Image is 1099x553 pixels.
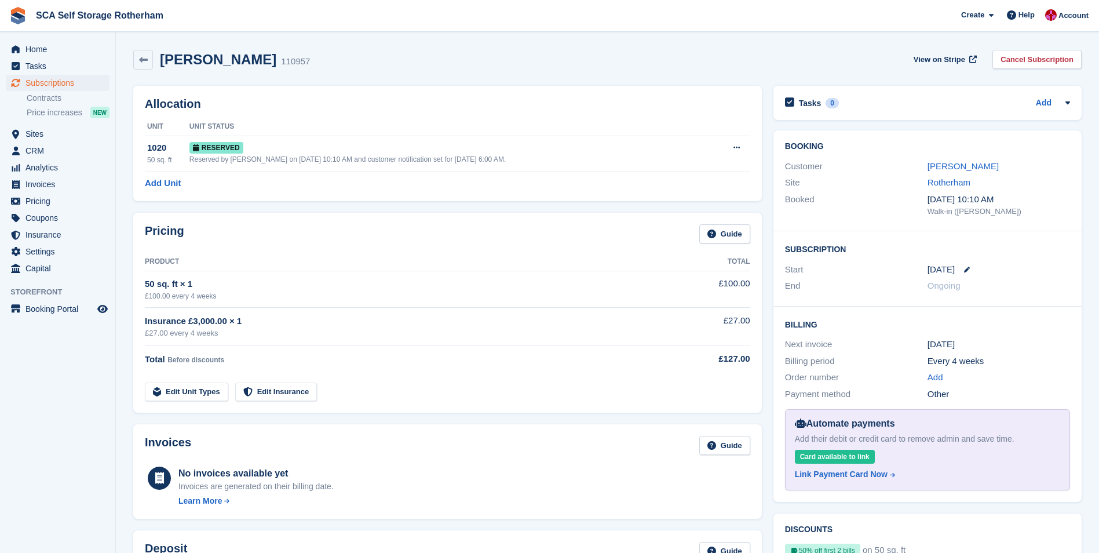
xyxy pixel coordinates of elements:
div: 50 sq. ft [147,155,189,165]
h2: Discounts [785,525,1070,534]
a: menu [6,260,109,276]
span: Sites [25,126,95,142]
div: Customer [785,160,928,173]
span: Booking Portal [25,301,95,317]
span: Capital [25,260,95,276]
div: Link Payment Card Now [795,468,888,481]
th: Unit Status [189,118,710,136]
a: menu [6,41,109,57]
a: Price increases NEW [27,106,109,119]
img: Thomas Webb [1045,9,1057,21]
a: Cancel Subscription [992,50,1082,69]
span: Tasks [25,58,95,74]
a: Add [1036,97,1051,110]
span: Pricing [25,193,95,209]
time: 2025-09-30 23:00:00 UTC [928,263,955,276]
div: No invoices available yet [178,467,334,481]
span: Price increases [27,107,82,118]
div: Payment method [785,388,928,401]
div: [DATE] [928,338,1070,351]
a: Guide [699,224,750,243]
a: menu [6,126,109,142]
h2: Booking [785,142,1070,151]
div: Automate payments [795,417,1060,431]
span: Reserved [189,142,243,154]
a: [PERSON_NAME] [928,161,999,171]
div: End [785,279,928,293]
span: Ongoing [928,281,961,290]
div: Site [785,176,928,190]
div: Card available to link [795,450,875,464]
span: Before discounts [167,356,224,364]
div: Next invoice [785,338,928,351]
div: 110957 [281,55,310,68]
div: Every 4 weeks [928,355,1070,368]
a: Contracts [27,93,109,104]
span: Help [1018,9,1035,21]
div: NEW [90,107,109,118]
a: Guide [699,436,750,455]
h2: Billing [785,318,1070,330]
a: Edit Insurance [235,383,317,402]
div: 1020 [147,141,189,155]
span: Invoices [25,176,95,192]
span: Account [1058,10,1089,21]
div: Other [928,388,1070,401]
span: Subscriptions [25,75,95,91]
div: £27.00 every 4 weeks [145,328,656,339]
span: CRM [25,143,95,159]
a: Edit Unit Types [145,383,228,402]
span: Settings [25,243,95,260]
a: View on Stripe [909,50,979,69]
h2: Allocation [145,97,750,111]
div: Reserved by [PERSON_NAME] on [DATE] 10:10 AM and customer notification set for [DATE] 6:00 AM. [189,154,710,165]
a: SCA Self Storage Rotherham [31,6,168,25]
span: Analytics [25,159,95,176]
th: Product [145,253,656,271]
a: menu [6,58,109,74]
div: Insurance £3,000.00 × 1 [145,315,656,328]
span: Create [961,9,984,21]
div: Invoices are generated on their billing date. [178,481,334,493]
a: Add [928,371,943,384]
a: Learn More [178,495,334,507]
span: View on Stripe [914,54,965,66]
th: Unit [145,118,189,136]
a: menu [6,75,109,91]
h2: Pricing [145,224,184,243]
div: 50 sq. ft × 1 [145,278,656,291]
h2: Tasks [799,98,821,108]
th: Total [656,253,750,271]
div: 0 [826,98,839,108]
h2: Subscription [785,243,1070,254]
a: Add Unit [145,177,181,190]
div: Booked [785,193,928,217]
div: Add their debit or credit card to remove admin and save time. [795,433,1060,445]
td: £27.00 [656,308,750,345]
div: Order number [785,371,928,384]
td: £100.00 [656,271,750,307]
a: menu [6,176,109,192]
span: Storefront [10,286,115,298]
div: Learn More [178,495,222,507]
div: Walk-in ([PERSON_NAME]) [928,206,1070,217]
span: Total [145,354,165,364]
a: Preview store [96,302,109,316]
div: £100.00 every 4 weeks [145,291,656,301]
a: Rotherham [928,177,970,187]
span: Coupons [25,210,95,226]
img: stora-icon-8386f47178a22dfd0bd8f6a31ec36ba5ce8667c1dd55bd0f319d3a0aa187defe.svg [9,7,27,24]
a: menu [6,159,109,176]
span: Insurance [25,227,95,243]
div: Start [785,263,928,276]
span: Home [25,41,95,57]
a: menu [6,193,109,209]
h2: [PERSON_NAME] [160,52,276,67]
a: menu [6,227,109,243]
div: [DATE] 10:10 AM [928,193,1070,206]
a: menu [6,301,109,317]
div: Billing period [785,355,928,368]
a: Link Payment Card Now [795,468,1056,481]
h2: Invoices [145,436,191,455]
a: menu [6,243,109,260]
